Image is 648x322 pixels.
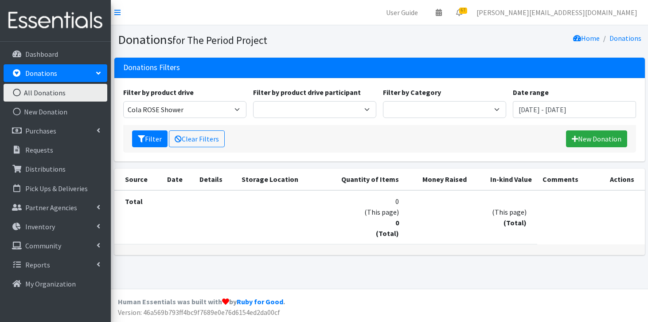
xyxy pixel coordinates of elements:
[25,279,76,288] p: My Organization
[320,190,404,244] td: 0 (This page)
[595,169,645,190] th: Actions
[469,4,644,21] a: [PERSON_NAME][EMAIL_ADDRESS][DOMAIN_NAME]
[4,84,107,102] a: All Donations
[472,190,537,244] td: (This page)
[162,169,194,190] th: Date
[237,297,283,306] a: Ruby for Good
[114,169,162,190] th: Source
[320,169,404,190] th: Quantity of Items
[25,145,53,154] p: Requests
[376,218,399,238] strong: 0 (Total)
[25,165,66,173] p: Distributions
[573,34,600,43] a: Home
[169,130,225,147] a: Clear Filters
[4,218,107,236] a: Inventory
[25,241,61,250] p: Community
[609,34,641,43] a: Donations
[25,69,57,78] p: Donations
[4,45,107,63] a: Dashboard
[4,237,107,255] a: Community
[513,101,636,118] input: January 1, 2011 - December 31, 2011
[513,87,549,98] label: Date range
[125,197,143,206] strong: Total
[132,130,168,147] button: Filter
[4,180,107,197] a: Pick Ups & Deliveries
[4,160,107,178] a: Distributions
[472,169,537,190] th: In-kind Value
[25,126,56,135] p: Purchases
[25,203,77,212] p: Partner Agencies
[25,260,50,269] p: Reports
[566,130,627,147] a: New Donation
[25,184,88,193] p: Pick Ups & Deliveries
[4,256,107,274] a: Reports
[118,32,376,47] h1: Donations
[4,199,107,216] a: Partner Agencies
[4,141,107,159] a: Requests
[459,8,467,14] span: 67
[4,103,107,121] a: New Donation
[379,4,425,21] a: User Guide
[4,122,107,140] a: Purchases
[404,169,472,190] th: Money Raised
[383,87,441,98] label: Filter by Category
[4,6,107,35] img: HumanEssentials
[194,169,236,190] th: Details
[4,275,107,293] a: My Organization
[449,4,469,21] a: 67
[236,169,320,190] th: Storage Location
[118,308,280,317] span: Version: 46a569b793ff4bc9f7689e0e76d6154ed2da00cf
[123,87,194,98] label: Filter by product drive
[172,34,267,47] small: for The Period Project
[118,297,285,306] strong: Human Essentials was built with by .
[25,222,55,231] p: Inventory
[537,169,595,190] th: Comments
[253,87,361,98] label: Filter by product drive participant
[504,218,527,227] strong: (Total)
[123,63,180,72] h3: Donations Filters
[25,50,58,59] p: Dashboard
[4,64,107,82] a: Donations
